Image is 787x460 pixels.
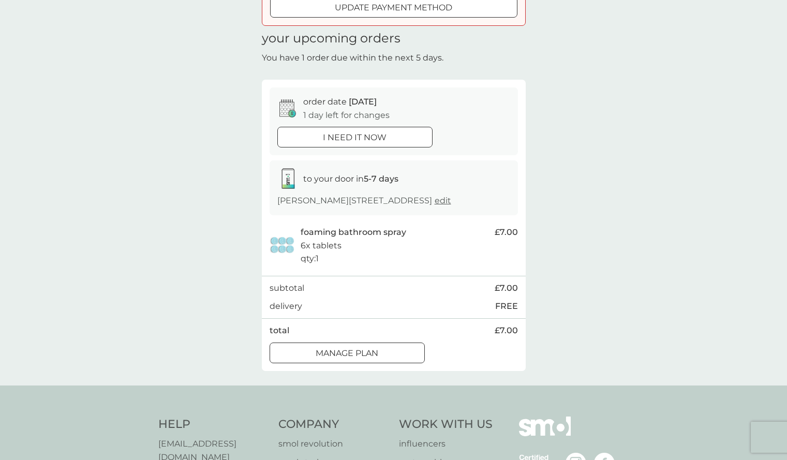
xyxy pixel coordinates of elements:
[262,51,443,65] p: You have 1 order due within the next 5 days.
[303,95,377,109] p: order date
[301,226,406,239] p: foaming bathroom spray
[495,281,518,295] span: £7.00
[270,324,289,337] p: total
[262,31,400,46] h1: your upcoming orders
[335,1,452,14] p: update payment method
[495,226,518,239] span: £7.00
[277,194,451,207] p: [PERSON_NAME][STREET_ADDRESS]
[323,131,387,144] p: i need it now
[158,417,269,433] h4: Help
[495,324,518,337] span: £7.00
[277,127,433,147] button: i need it now
[519,417,571,452] img: smol
[270,300,302,313] p: delivery
[278,437,389,451] a: smol revolution
[303,174,398,184] span: to your door in
[495,300,518,313] p: FREE
[349,97,377,107] span: [DATE]
[316,347,378,360] p: Manage plan
[399,417,493,433] h4: Work With Us
[399,437,493,451] a: influencers
[301,239,341,253] p: 6x tablets
[270,281,304,295] p: subtotal
[435,196,451,205] a: edit
[301,252,319,265] p: qty : 1
[278,417,389,433] h4: Company
[270,343,425,363] button: Manage plan
[364,174,398,184] strong: 5-7 days
[303,109,390,122] p: 1 day left for changes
